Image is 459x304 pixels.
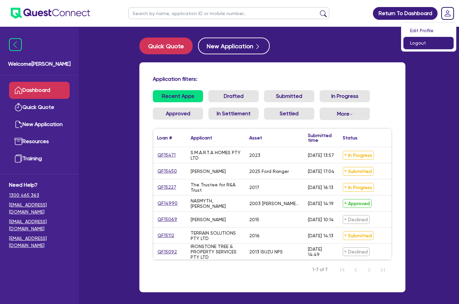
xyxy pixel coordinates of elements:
[157,216,178,223] a: QF15069
[403,24,454,37] a: Edit Profile
[191,169,226,174] div: [PERSON_NAME]
[343,151,374,160] span: In Progress
[308,201,334,206] div: [DATE] 14:19
[8,60,71,68] span: Welcome [PERSON_NAME]
[249,185,259,190] div: 2017
[343,167,374,176] span: Submitted
[208,90,259,102] a: Drafted
[128,7,329,19] input: Search by name, application ID or mobile number...
[320,108,370,120] button: Dropdown toggle
[11,8,90,19] img: quest-connect-logo-blue
[9,181,70,189] span: Need Help?
[264,108,314,120] a: Settled
[249,153,260,158] div: 2023
[308,217,334,222] div: [DATE] 10:14
[14,103,22,111] img: quick-quote
[191,150,241,161] div: S.M.A.R.T.A HOMES PTY LTD
[343,199,372,208] span: Approved
[9,99,70,116] a: Quick Quote
[153,90,203,102] a: Recent Apps
[9,150,70,167] a: Training
[264,90,314,102] a: Submitted
[249,135,262,140] div: Asset
[308,246,335,257] div: [DATE] 14:49
[308,185,333,190] div: [DATE] 16:13
[157,232,175,239] a: QF15112
[343,135,357,140] div: Status
[308,133,332,142] div: Submitted time
[308,153,334,158] div: [DATE] 13:57
[343,183,374,192] span: In Progress
[157,151,176,159] a: QF15471
[373,7,438,20] a: Return To Dashboard
[157,199,178,207] a: QF14990
[439,5,456,22] a: Dropdown toggle
[14,155,22,163] img: training
[9,201,70,216] a: [EMAIL_ADDRESS][DOMAIN_NAME]
[9,82,70,99] a: Dashboard
[191,198,241,209] div: NASMYTH, [PERSON_NAME]
[208,108,259,120] a: In Settlement
[349,263,363,277] button: Previous Page
[249,249,283,254] div: 2013 ISUZU NPS
[157,248,177,256] a: QF15092
[9,235,70,249] a: [EMAIL_ADDRESS][DOMAIN_NAME]
[343,231,374,240] span: Submitted
[153,108,203,120] a: Approved
[153,76,392,82] h4: Application filters:
[9,38,22,51] img: icon-menu-close
[9,192,39,198] tcxspan: Call 1300 465 363 via 3CX
[198,38,270,54] button: New Application
[9,133,70,150] a: Resources
[343,247,370,256] span: Declined
[191,182,241,193] div: The Trustee for R&A Trust
[249,201,300,206] div: 2003 [PERSON_NAME] Value Liner Prime Mover Day Cab
[336,263,349,277] button: First Page
[139,38,198,54] a: Quick Quote
[312,266,328,273] span: 1-7 of 7
[308,233,333,238] div: [DATE] 14:13
[249,233,260,238] div: 2016
[14,120,22,128] img: new-application
[363,263,376,277] button: Next Page
[157,183,177,191] a: QF15227
[343,215,370,224] span: Declined
[157,135,172,140] div: Loan #
[376,263,389,277] button: Last Page
[191,230,241,241] div: TERRAIN SOLUTIONS PTY LTD
[191,244,241,260] div: IRONSTONE TREE & PROPERTY SERVICES PTY LTD
[320,90,370,102] a: In Progress
[157,167,177,175] a: QF15450
[249,217,259,222] div: 2015
[9,218,70,232] a: [EMAIL_ADDRESS][DOMAIN_NAME]
[308,169,334,174] div: [DATE] 17:04
[14,137,22,145] img: resources
[191,135,212,140] div: Applicant
[191,217,226,222] div: [PERSON_NAME]
[139,38,193,54] button: Quick Quote
[403,37,454,49] a: Logout
[249,169,289,174] div: 2025 Ford Ranger
[9,116,70,133] a: New Application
